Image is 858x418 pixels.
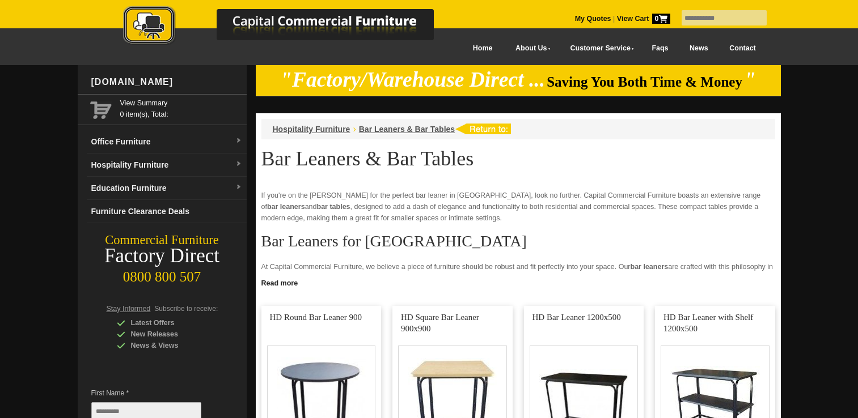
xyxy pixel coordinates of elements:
img: dropdown [235,138,242,144]
a: Faqs [641,36,679,61]
a: Furniture Clearance Deals [87,200,247,223]
a: Customer Service [557,36,641,61]
p: At Capital Commercial Furniture, we believe a piece of furniture should be robust and fit perfect... [261,261,775,306]
div: New Releases [117,329,225,340]
strong: bar leaners [267,203,305,211]
span: Subscribe to receive: [154,305,218,313]
a: About Us [503,36,557,61]
strong: bar leaners [631,263,669,271]
h1: Bar Leaners & Bar Tables [261,148,775,169]
a: Education Furnituredropdown [87,177,247,200]
strong: View Cart [617,15,670,23]
img: return to [455,123,511,134]
img: dropdown [235,161,242,168]
div: Commercial Furniture [78,232,247,248]
a: Hospitality Furniture [273,125,350,134]
div: 0800 800 507 [78,263,247,285]
div: News & Views [117,340,225,351]
a: View Cart0 [615,15,670,23]
a: Contact [718,36,766,61]
p: If you're on the [PERSON_NAME] for the perfect bar leaner in [GEOGRAPHIC_DATA], look no further. ... [261,190,775,224]
img: Capital Commercial Furniture Logo [92,6,489,47]
div: [DOMAIN_NAME] [87,65,247,99]
a: Office Furnituredropdown [87,130,247,153]
a: View Summary [120,97,242,109]
span: Saving You Both Time & Money [547,74,742,89]
em: " [744,68,756,91]
span: First Name * [91,387,218,399]
li: › [353,123,356,135]
div: Factory Direct [78,248,247,264]
a: My Quotes [575,15,611,23]
a: Click to read more [256,275,781,289]
a: News [679,36,718,61]
a: Bar Leaners & Bar Tables [359,125,455,134]
a: Hospitality Furnituredropdown [87,153,247,177]
h2: Bar Leaners for [GEOGRAPHIC_DATA] [261,233,775,250]
em: "Factory/Warehouse Direct ... [280,68,545,91]
strong: bar tables [317,203,350,211]
span: 0 item(s), Total: [120,97,242,118]
a: Capital Commercial Furniture Logo [92,6,489,50]
div: Latest Offers [117,317,225,329]
span: Stay Informed [107,305,151,313]
img: dropdown [235,184,242,191]
span: 0 [652,14,670,24]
